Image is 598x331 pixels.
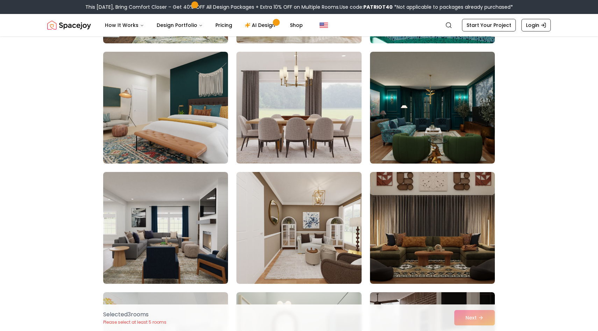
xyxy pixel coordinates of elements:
img: Spacejoy Logo [47,18,91,32]
img: Room room-40 [103,172,228,284]
button: How It Works [99,18,150,32]
img: United States [320,21,328,29]
b: PATRIOT40 [363,3,393,10]
img: Room room-39 [370,52,495,164]
a: AI Design [239,18,283,32]
p: Selected 3 room s [103,310,166,319]
button: Design Portfolio [151,18,208,32]
img: Room room-41 [236,172,361,284]
a: Spacejoy [47,18,91,32]
a: Shop [284,18,308,32]
img: Room room-38 [233,49,364,166]
a: Pricing [210,18,238,32]
p: Please select at least 5 rooms [103,319,166,325]
img: Room room-42 [370,172,495,284]
a: Login [521,19,551,31]
nav: Main [99,18,308,32]
div: This [DATE], Bring Comfort Closer – Get 40% OFF All Design Packages + Extra 10% OFF on Multiple R... [85,3,513,10]
span: *Not applicable to packages already purchased* [393,3,513,10]
nav: Global [47,14,551,36]
a: Start Your Project [462,19,516,31]
img: Room room-37 [103,52,228,164]
span: Use code: [340,3,393,10]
